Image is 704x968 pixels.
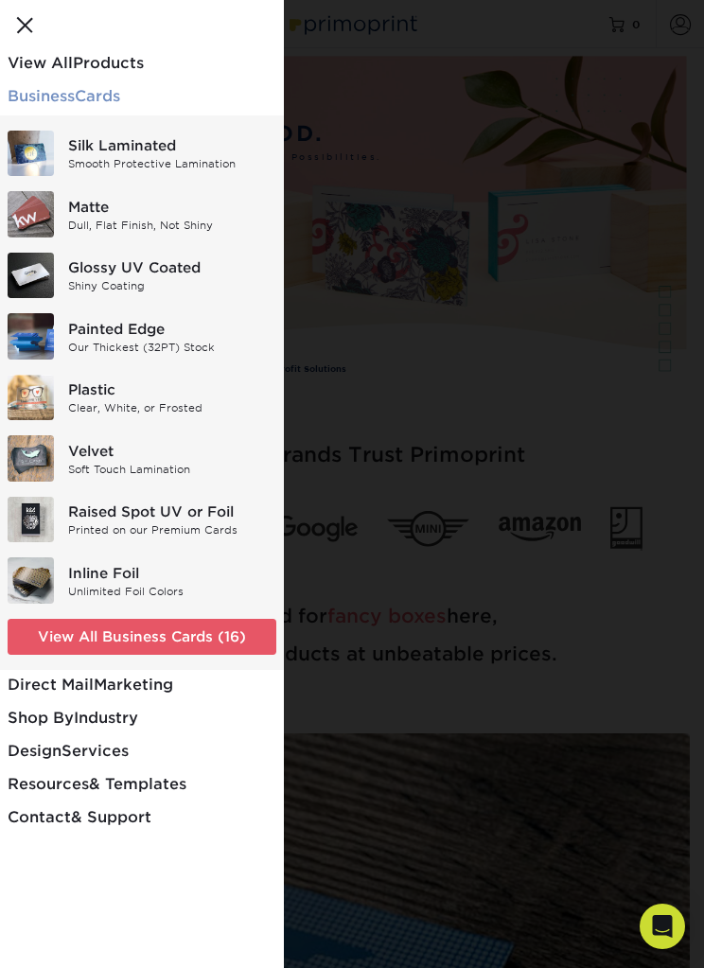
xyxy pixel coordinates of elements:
[68,196,277,217] div: Matte
[8,808,276,827] div: & Support
[68,461,277,477] div: Soft Touch Lamination
[68,318,277,339] div: Painted Edge
[68,339,277,355] div: Our Thickest (32PT) Stock
[68,379,277,400] div: Plastic
[8,775,89,793] span: Resources
[8,676,94,694] span: Direct Mail
[8,435,54,482] img: Velvet Business Cards
[68,400,277,416] div: Clear, White, or Frosted
[8,313,54,360] img: Painted Edge Business Cards
[8,435,276,482] a: Velvet Business Cards Velvet Soft Touch Lamination
[8,54,276,73] div: Products
[8,619,276,655] a: View All Business Cards (16)
[8,676,276,695] div: Marketing
[8,313,276,360] a: Painted Edge Business Cards Painted Edge Our Thickest (32PT) Stock
[68,583,277,599] div: Unlimited Foil Colors
[8,131,276,177] a: Silk Laminated Business Cards Silk Laminated Smooth Protective Lamination
[8,497,54,543] img: Raised Spot UV or Foil Business Cards
[640,904,685,949] div: Open Intercom Messenger
[8,54,73,72] span: View All
[8,808,71,826] span: Contact
[8,709,276,728] div: Industry
[68,562,277,583] div: Inline Foil
[8,87,276,106] div: Cards
[8,253,54,299] img: Glossy UV Coated Business Cards
[8,742,62,760] span: Design
[68,502,277,522] div: Raised Spot UV or Foil
[68,135,277,156] div: Silk Laminated
[8,709,74,727] span: Shop By
[68,217,277,233] div: Dull, Flat Finish, Not Shiny
[8,375,54,421] img: Plastic Business Cards
[68,156,277,172] div: Smooth Protective Lamination
[8,375,276,421] a: Plastic Business Cards Plastic Clear, White, or Frosted
[8,557,276,604] a: Inline Foil Business Cards Inline Foil Unlimited Foil Colors
[8,131,54,177] img: Silk Laminated Business Cards
[8,191,276,238] a: Matte Business Cards Matte Dull, Flat Finish, Not Shiny
[8,87,75,105] span: Business
[68,522,277,538] div: Printed on our Premium Cards
[8,253,276,299] a: Glossy UV Coated Business Cards Glossy UV Coated Shiny Coating
[8,775,276,794] div: & Templates
[68,440,277,461] div: Velvet
[8,742,276,761] div: Services
[68,257,277,278] div: Glossy UV Coated
[8,557,54,604] img: Inline Foil Business Cards
[68,278,277,294] div: Shiny Coating
[8,191,54,238] img: Matte Business Cards
[8,497,276,543] a: Raised Spot UV or Foil Business Cards Raised Spot UV or Foil Printed on our Premium Cards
